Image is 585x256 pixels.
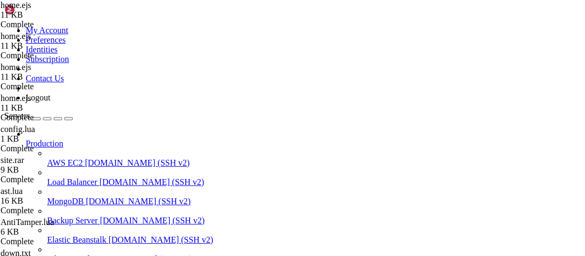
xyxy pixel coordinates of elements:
[4,177,446,187] x-row: root@9auth:~#
[67,177,72,187] div: (14, 18)
[4,14,446,24] x-row: Swap usage: 0% IPv6 address for eth0: [TECHNICAL_ID]
[1,72,108,82] div: 11 KB
[1,144,108,153] div: Complete
[1,156,108,175] span: site.rar
[1,125,35,134] span: config.lua
[1,187,22,196] span: ast.lua
[4,168,446,177] x-row: Last login: [DATE] from [TECHNICAL_ID]
[1,218,108,237] span: AntiTamper.lua
[1,113,108,122] div: Complete
[1,1,31,10] span: home.ejs
[1,175,108,184] div: Complete
[1,94,31,103] span: home.ejs
[4,33,446,43] x-row: * Strictly confined Kubernetes makes edge and IoT secure. Learn how MicroK8s
[1,20,108,29] div: Complete
[1,218,54,227] span: AntiTamper.lua
[1,32,108,51] span: home.ejs
[4,139,446,149] x-row: Learn more about enabling ESM Apps service at [URL][DOMAIN_NAME]
[1,237,108,246] div: Complete
[1,165,108,175] div: 9 KB
[4,43,446,52] x-row: just raised the bar for easy, resilient and secure K8s cluster deployment.
[1,187,108,206] span: ast.lua
[4,81,446,91] x-row: Expanded Security Maintenance for Applications is not enabled.
[1,103,108,113] div: 11 KB
[1,51,108,60] div: Complete
[1,63,108,82] span: home.ejs
[1,196,108,206] div: 16 KB
[1,156,24,165] span: site.rar
[1,94,108,113] span: home.ejs
[1,32,31,41] span: home.ejs
[1,227,108,237] div: 6 KB
[4,62,446,72] x-row: [URL][DOMAIN_NAME]
[1,82,108,91] div: Complete
[1,1,108,20] span: home.ejs
[4,129,446,139] x-row: 7 additional security updates can be applied with ESM Apps.
[4,110,446,120] x-row: To see these additional updates run: apt list --upgradable
[1,41,108,51] div: 11 KB
[1,125,108,144] span: config.lua
[1,206,108,215] div: Complete
[1,10,108,20] div: 11 KB
[4,4,446,14] x-row: Memory usage: 7% IPv4 address for eth0: [TECHNICAL_ID]
[1,63,31,72] span: home.ejs
[1,134,108,144] div: 1 KB
[4,100,446,110] x-row: 5 updates can be applied immediately.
